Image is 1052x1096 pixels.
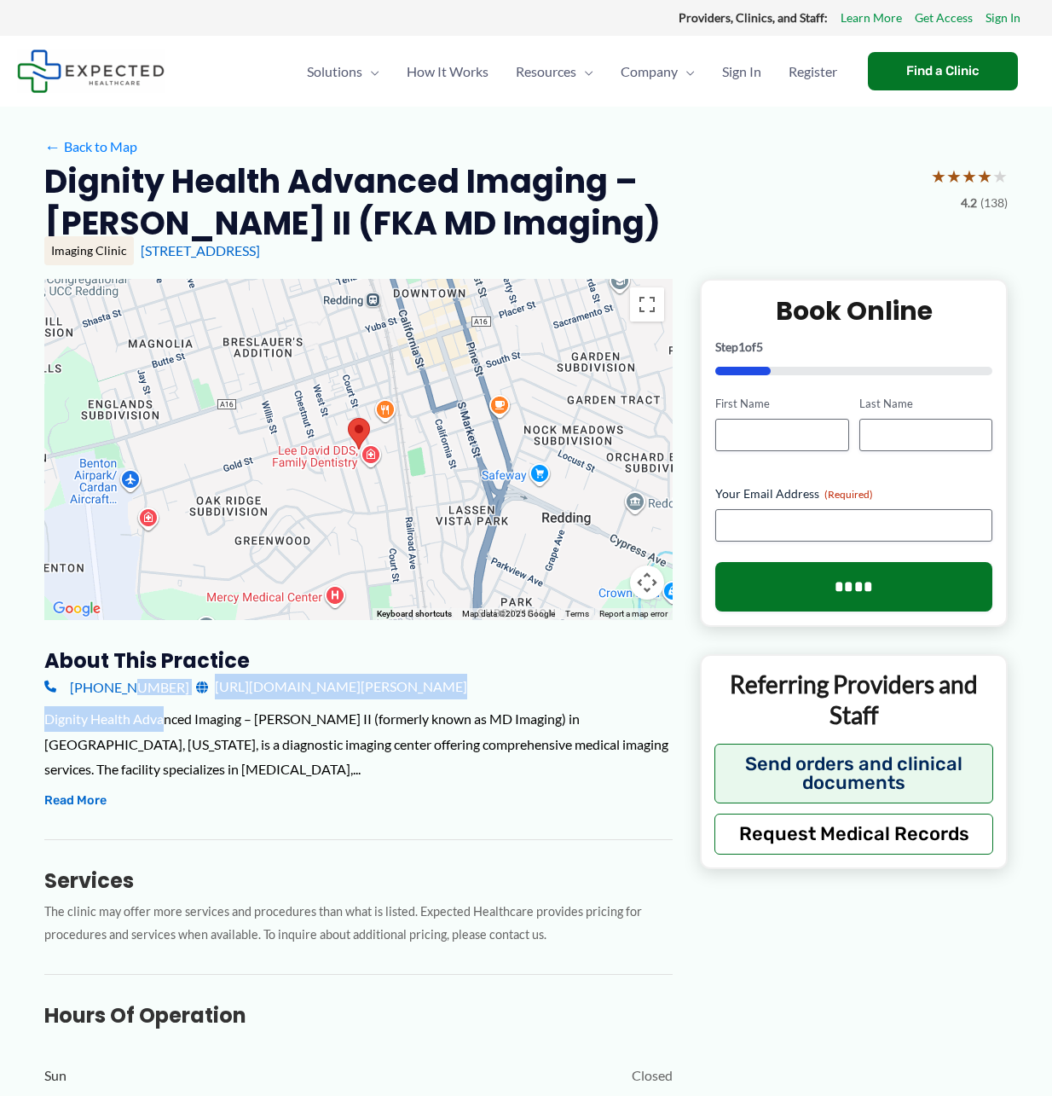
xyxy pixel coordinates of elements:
[868,52,1018,90] a: Find a Clinic
[715,485,992,502] label: Your Email Address
[293,42,393,101] a: SolutionsMenu Toggle
[678,42,695,101] span: Menu Toggle
[714,669,993,731] p: Referring Providers and Staff
[859,396,992,412] label: Last Name
[502,42,607,101] a: ResourcesMenu Toggle
[961,192,977,214] span: 4.2
[49,598,105,620] a: Open this area in Google Maps (opens a new window)
[407,42,488,101] span: How It Works
[946,160,962,192] span: ★
[980,192,1008,214] span: (138)
[986,7,1020,29] a: Sign In
[307,42,362,101] span: Solutions
[714,814,993,855] button: Request Medical Records
[931,160,946,192] span: ★
[962,160,977,192] span: ★
[516,42,576,101] span: Resources
[44,1002,673,1029] h3: Hours of Operation
[141,242,260,258] a: [STREET_ADDRESS]
[789,42,837,101] span: Register
[44,706,673,782] div: Dignity Health Advanced Imaging – [PERSON_NAME] II (formerly known as MD Imaging) in [GEOGRAPHIC_...
[362,42,379,101] span: Menu Toggle
[44,901,673,947] p: The clinic may offer more services and procedures than what is listed. Expected Healthcare provid...
[377,608,452,620] button: Keyboard shortcuts
[196,674,467,699] a: [URL][DOMAIN_NAME][PERSON_NAME]
[632,1063,673,1088] span: Closed
[44,791,107,811] button: Read More
[44,160,917,245] h2: Dignity Health Advanced Imaging – [PERSON_NAME] II (FKA MD Imaging)
[775,42,851,101] a: Register
[715,341,992,353] p: Step of
[17,49,165,93] img: Expected Healthcare Logo - side, dark font, small
[756,339,763,354] span: 5
[708,42,775,101] a: Sign In
[44,134,137,159] a: ←Back to Map
[714,744,993,803] button: Send orders and clinical documents
[44,1063,66,1088] span: Sun
[44,138,61,154] span: ←
[607,42,708,101] a: CompanyMenu Toggle
[977,160,992,192] span: ★
[44,674,189,699] a: [PHONE_NUMBER]
[738,339,745,354] span: 1
[621,42,678,101] span: Company
[599,609,668,618] a: Report a map error
[722,42,761,101] span: Sign In
[630,565,664,600] button: Map camera controls
[679,10,828,25] strong: Providers, Clinics, and Staff:
[992,160,1008,192] span: ★
[44,236,134,265] div: Imaging Clinic
[841,7,902,29] a: Learn More
[293,42,851,101] nav: Primary Site Navigation
[630,287,664,322] button: Toggle fullscreen view
[824,488,873,501] span: (Required)
[44,867,673,894] h3: Services
[49,598,105,620] img: Google
[715,396,848,412] label: First Name
[565,609,589,618] a: Terms (opens in new tab)
[915,7,973,29] a: Get Access
[462,609,555,618] span: Map data ©2025 Google
[44,647,673,674] h3: About this practice
[393,42,502,101] a: How It Works
[715,294,992,328] h2: Book Online
[576,42,593,101] span: Menu Toggle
